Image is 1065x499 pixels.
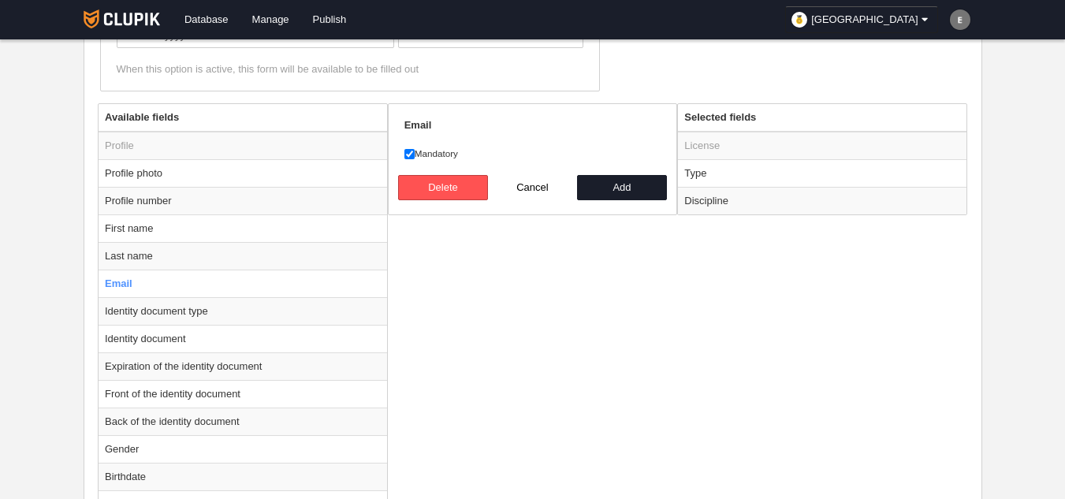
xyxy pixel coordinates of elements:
strong: Email [404,119,432,131]
td: Identity document type [99,297,387,325]
div: When this option is active, this form will be available to be filled out [117,62,583,76]
td: Expiration of the identity document [99,352,387,380]
td: License [678,132,966,160]
span: [GEOGRAPHIC_DATA] [811,12,918,28]
td: Identity document [99,325,387,352]
td: Discipline [678,187,966,214]
td: First name [99,214,387,242]
td: Front of the identity document [99,380,387,408]
img: Clupik [84,9,160,28]
label: Mandatory [404,147,661,161]
button: Delete [398,175,488,200]
td: Email [99,270,387,297]
a: [GEOGRAPHIC_DATA] [785,6,937,33]
td: Profile number [99,187,387,214]
img: organizador.30x30.png [791,12,807,28]
td: Back of the identity document [99,408,387,435]
th: Available fields [99,104,387,132]
button: Add [577,175,667,200]
th: Selected fields [678,104,966,132]
button: Cancel [488,175,578,200]
td: Last name [99,242,387,270]
td: Profile photo [99,159,387,187]
td: Gender [99,435,387,463]
td: Birthdate [99,463,387,490]
td: Profile [99,132,387,160]
img: c2l6ZT0zMHgzMCZmcz05JnRleHQ9RSZiZz03NTc1NzU%3D.png [950,9,970,30]
input: Mandatory [404,149,415,159]
td: Type [678,159,966,187]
